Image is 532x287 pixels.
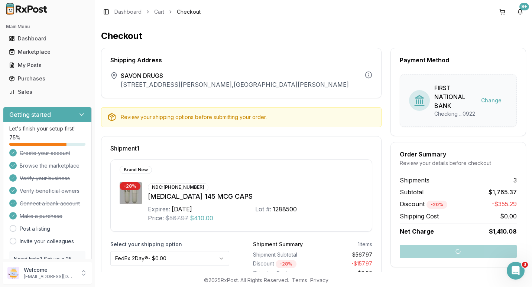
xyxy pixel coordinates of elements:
span: Make a purchase [20,212,62,220]
span: 75 % [9,134,20,141]
div: Lot #: [255,205,271,214]
span: Verify beneficial owners [20,187,80,195]
div: Brand New [120,166,152,174]
iframe: Intercom live chat [507,262,525,280]
p: [STREET_ADDRESS][PERSON_NAME] , [GEOGRAPHIC_DATA][PERSON_NAME] [121,80,349,89]
div: Shipment Summary [253,241,303,248]
button: Purchases [3,73,92,85]
a: Terms [292,277,307,283]
span: $0.00 [500,212,517,221]
a: Dashboard [114,8,142,16]
div: $567.97 [315,251,372,258]
h3: Getting started [9,110,51,119]
a: Cart [154,8,164,16]
span: Create your account [20,149,70,157]
span: Discount [400,200,447,208]
div: - 28 % [276,260,296,268]
div: - 20 % [426,201,447,209]
button: Change [475,94,507,107]
a: My Posts [6,59,89,72]
div: $0.00 [315,270,372,277]
div: Payment Method [400,57,517,63]
span: SAVON DRUGS [121,71,349,80]
a: Dashboard [6,32,89,45]
img: RxPost Logo [3,3,51,15]
a: Invite your colleagues [20,238,74,245]
button: Sales [3,86,92,98]
div: - 28 % [120,182,140,190]
div: Shipment Subtotal [253,251,309,258]
h2: Main Menu [6,24,89,30]
div: Review your details before checkout [400,159,517,167]
p: Let's finish your setup first! [9,125,85,132]
a: Post a listing [20,225,50,232]
button: Dashboard [3,33,92,44]
p: [EMAIL_ADDRESS][DOMAIN_NAME] [24,274,75,280]
span: Connect a bank account [20,200,80,207]
span: Subtotal [400,188,424,197]
span: $1,765.37 [489,188,517,197]
button: 9+ [514,6,526,18]
a: Privacy [310,277,328,283]
div: [DATE] [172,205,192,214]
div: Review your shipping options before submitting your order. [121,113,375,121]
div: Shipping Cost [253,270,309,277]
img: Linzess 145 MCG CAPS [120,182,142,204]
span: Shipping Cost [400,212,439,221]
span: Shipment 1 [110,145,139,151]
span: -$355.29 [492,199,517,209]
span: 3 [513,176,517,185]
label: Select your shipping option [110,241,229,248]
span: $567.97 [165,214,188,222]
button: Marketplace [3,46,92,58]
span: 3 [522,262,528,268]
span: Browse the marketplace [20,162,80,169]
nav: breadcrumb [114,8,201,16]
div: - $157.97 [315,260,372,268]
div: Purchases [9,75,86,82]
span: Checkout [177,8,201,16]
div: [MEDICAL_DATA] 145 MCG CAPS [148,191,363,202]
img: User avatar [7,267,19,279]
span: Verify your business [20,175,70,182]
div: Sales [9,88,86,96]
div: Discount [253,260,309,268]
div: 9+ [519,3,529,10]
p: Welcome [24,266,75,274]
button: My Posts [3,59,92,71]
h1: Checkout [101,30,526,42]
div: FIRST NATIONAL BANK [434,83,475,110]
div: Dashboard [9,35,86,42]
p: Need help? Set up a 25 minute call with our team to set up. [14,255,81,278]
div: Order Summary [400,151,517,157]
div: Expires: [148,205,170,214]
div: 1288500 [273,205,297,214]
div: Shipping Address [110,57,372,63]
div: Marketplace [9,48,86,56]
span: Net Charge [400,228,434,235]
span: $1,410.08 [489,227,517,236]
a: Purchases [6,72,89,85]
div: Checking ...0922 [434,110,475,118]
a: Marketplace [6,45,89,59]
span: Shipments [400,176,429,185]
div: 1 items [358,241,372,248]
span: $410.00 [190,214,213,222]
div: NDC: [PHONE_NUMBER] [148,183,208,191]
a: Sales [6,85,89,99]
div: Price: [148,214,164,222]
div: My Posts [9,62,86,69]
